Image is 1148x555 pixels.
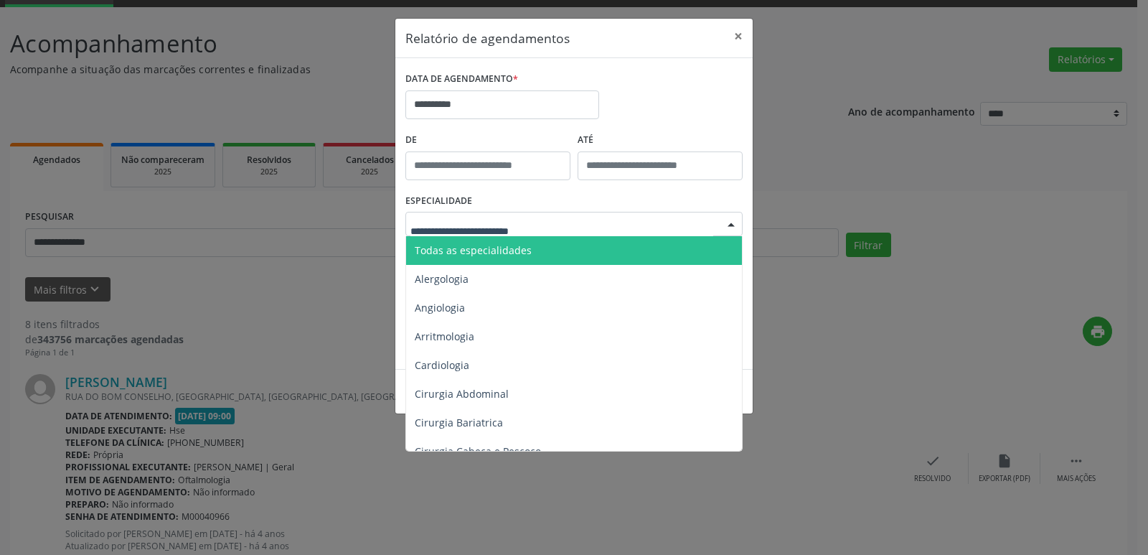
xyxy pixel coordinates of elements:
[405,190,472,213] label: ESPECIALIDADE
[405,129,570,151] label: De
[405,68,518,90] label: DATA DE AGENDAMENTO
[415,416,503,429] span: Cirurgia Bariatrica
[415,330,474,343] span: Arritmologia
[578,129,743,151] label: ATÉ
[415,444,541,458] span: Cirurgia Cabeça e Pescoço
[415,272,469,286] span: Alergologia
[415,358,469,372] span: Cardiologia
[415,387,509,401] span: Cirurgia Abdominal
[724,19,753,54] button: Close
[415,301,465,314] span: Angiologia
[415,243,532,257] span: Todas as especialidades
[405,29,570,47] h5: Relatório de agendamentos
